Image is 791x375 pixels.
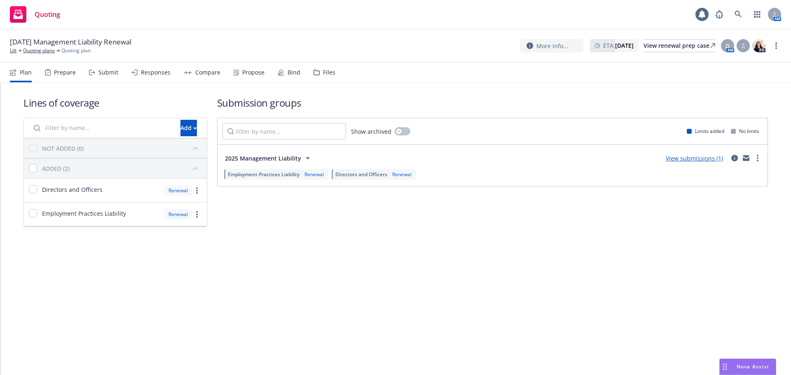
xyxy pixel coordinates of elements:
h1: Submission groups [217,96,768,109]
div: No limits [731,128,759,135]
div: Propose [242,69,264,76]
span: Quoting [35,11,60,18]
span: Quoting plan [61,47,91,54]
div: Responses [141,69,171,76]
span: More info... [536,42,568,50]
div: Renewal [164,209,192,219]
div: Prepare [54,69,76,76]
button: 2025 Management Liability [222,150,315,166]
span: 2025 Management Liability [225,154,301,163]
a: more [192,210,202,219]
h1: Lines of coverage [23,96,207,109]
span: Nova Assist [737,363,769,370]
div: Bind [288,69,300,76]
div: View renewal prep case [644,40,715,52]
span: Employment Practices Liability [228,171,300,178]
a: Search [730,6,747,23]
a: more [753,153,763,163]
div: Renewal [303,171,325,178]
div: Limits added [687,128,724,135]
span: [DATE] Management Liability Renewal [10,37,131,47]
div: Drag to move [720,359,730,375]
a: Quoting plans [23,47,55,54]
span: ETA : [603,41,634,50]
span: Show archived [351,127,391,136]
span: Directors and Officers [335,171,387,178]
div: Renewal [391,171,413,178]
a: Quoting [7,3,63,26]
a: Lilt [10,47,16,54]
div: Plan [20,69,32,76]
div: ADDED (2) [42,164,70,173]
div: Submit [98,69,118,76]
a: more [192,186,202,196]
span: Employment Practices Liability [42,209,126,218]
div: Renewal [164,185,192,196]
a: more [771,41,781,51]
a: View submissions (1) [666,154,723,162]
div: Compare [195,69,220,76]
strong: [DATE] [615,42,634,49]
input: Filter by name... [29,120,176,136]
input: Filter by name... [222,123,346,140]
div: NOT ADDED (0) [42,144,84,153]
span: Directors and Officers [42,185,103,194]
div: Files [323,69,335,76]
a: circleInformation [730,153,740,163]
a: View renewal prep case [644,39,715,52]
button: ADDED (2) [42,162,202,175]
a: mail [741,153,751,163]
button: More info... [520,39,583,53]
img: photo [752,39,765,52]
a: Switch app [749,6,765,23]
a: Report a Bug [711,6,728,23]
span: D [725,42,730,50]
button: NOT ADDED (0) [42,142,202,155]
button: Nova Assist [719,359,776,375]
button: Add [180,120,197,136]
